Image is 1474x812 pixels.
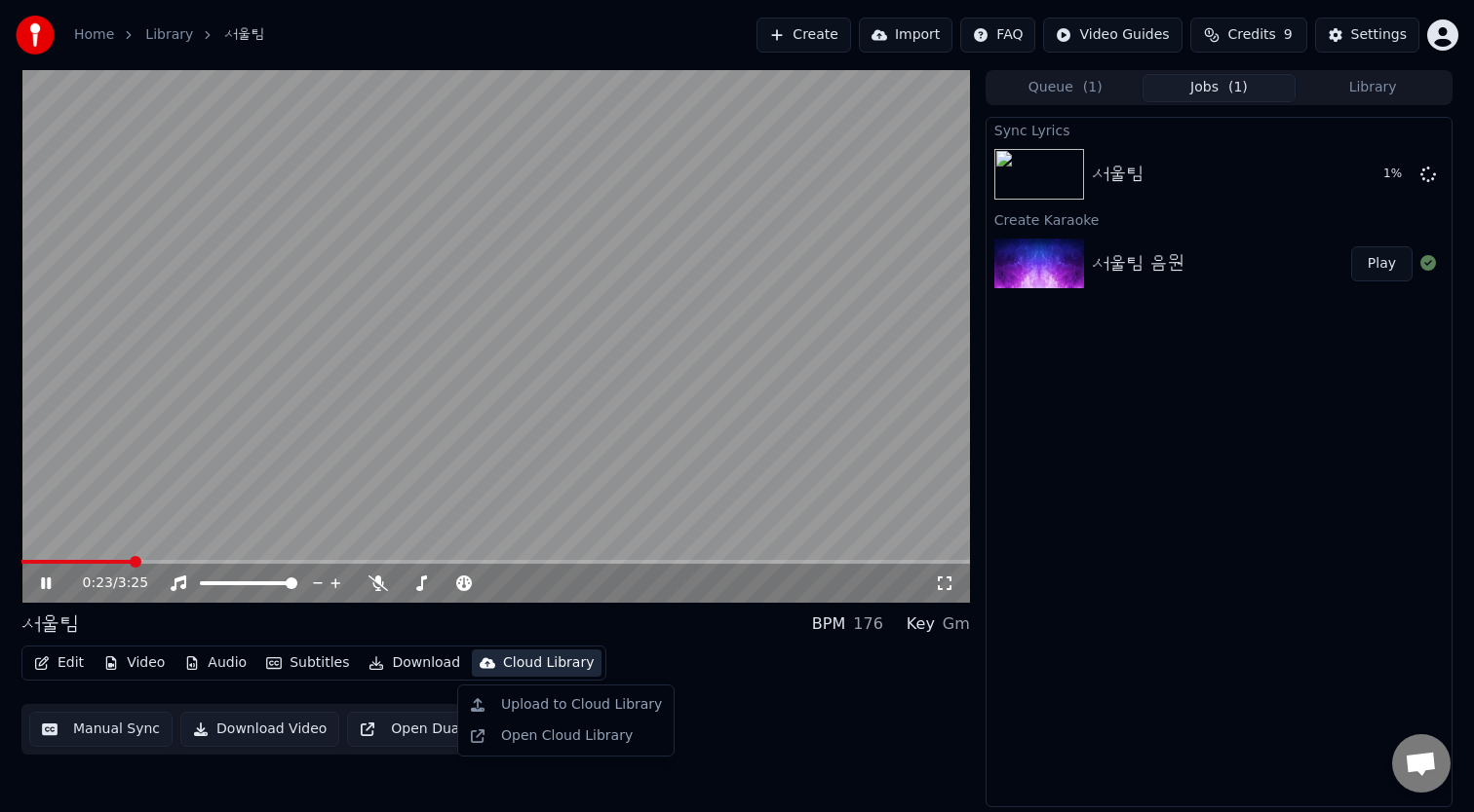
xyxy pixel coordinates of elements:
[1315,18,1419,53] button: Settings
[1043,18,1182,53] button: Video Guides
[501,726,633,746] div: Open Cloud Library
[74,25,114,45] a: Home
[1351,25,1407,45] div: Settings
[1228,78,1248,97] span: ( 1 )
[907,612,935,636] div: Key
[859,18,952,53] button: Import
[180,712,339,747] button: Download Video
[987,118,1452,141] div: Sync Lyrics
[1296,74,1450,102] button: Library
[21,610,80,638] div: 서울팀
[1383,166,1413,182] div: 1 %
[83,573,130,593] div: /
[1083,78,1103,97] span: ( 1 )
[145,25,193,45] a: Library
[361,649,468,677] button: Download
[96,649,173,677] button: Video
[347,712,527,747] button: Open Dual Screen
[960,18,1035,53] button: FAQ
[1351,246,1413,281] button: Play
[501,695,662,715] div: Upload to Cloud Library
[1284,25,1293,45] span: 9
[74,25,265,45] nav: breadcrumb
[943,612,970,636] div: Gm
[258,649,357,677] button: Subtitles
[176,649,254,677] button: Audio
[26,649,92,677] button: Edit
[503,653,594,673] div: Cloud Library
[853,612,883,636] div: 176
[1143,74,1297,102] button: Jobs
[29,712,173,747] button: Manual Sync
[989,74,1143,102] button: Queue
[1227,25,1275,45] span: Credits
[1092,250,1185,277] div: 서울팀 음원
[83,573,113,593] span: 0:23
[987,207,1452,231] div: Create Karaoke
[756,18,851,53] button: Create
[1190,18,1307,53] button: Credits9
[224,25,265,45] span: 서울팀
[1092,161,1144,188] div: 서울팀
[1392,734,1451,793] a: 채팅 열기
[118,573,148,593] span: 3:25
[16,16,55,55] img: youka
[812,612,845,636] div: BPM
